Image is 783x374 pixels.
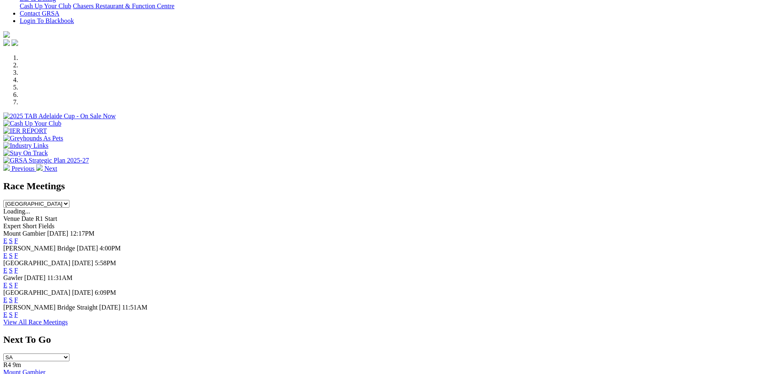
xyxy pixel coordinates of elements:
[3,181,780,192] h2: Race Meetings
[9,311,13,318] a: S
[3,259,70,266] span: [GEOGRAPHIC_DATA]
[12,39,18,46] img: twitter.svg
[3,311,7,318] a: E
[3,223,21,229] span: Expert
[3,120,61,127] img: Cash Up Your Club
[95,289,116,296] span: 6:09PM
[122,304,148,311] span: 11:51AM
[3,31,10,38] img: logo-grsa-white.png
[9,252,13,259] a: S
[72,259,93,266] span: [DATE]
[3,252,7,259] a: E
[3,164,10,171] img: chevron-left-pager-white.svg
[77,245,98,252] span: [DATE]
[24,274,46,281] span: [DATE]
[3,282,7,289] a: E
[3,208,30,215] span: Loading...
[3,334,780,345] h2: Next To Go
[3,296,7,303] a: E
[3,267,7,274] a: E
[3,149,48,157] img: Stay On Track
[47,230,69,237] span: [DATE]
[9,282,13,289] a: S
[3,289,70,296] span: [GEOGRAPHIC_DATA]
[14,252,18,259] a: F
[72,289,93,296] span: [DATE]
[3,165,36,172] a: Previous
[3,237,7,244] a: E
[3,215,20,222] span: Venue
[3,230,46,237] span: Mount Gambier
[70,230,95,237] span: 12:17PM
[3,39,10,46] img: facebook.svg
[20,2,780,10] div: Bar & Dining
[73,2,174,9] a: Chasers Restaurant & Function Centre
[3,361,11,368] span: R4
[14,282,18,289] a: F
[95,259,116,266] span: 5:58PM
[20,17,74,24] a: Login To Blackbook
[3,142,49,149] img: Industry Links
[14,296,18,303] a: F
[21,215,34,222] span: Date
[36,165,57,172] a: Next
[14,237,18,244] a: F
[20,10,59,17] a: Contact GRSA
[36,164,43,171] img: chevron-right-pager-white.svg
[12,165,35,172] span: Previous
[3,135,63,142] img: Greyhounds As Pets
[23,223,37,229] span: Short
[3,157,89,164] img: GRSA Strategic Plan 2025-27
[3,127,47,135] img: IER REPORT
[99,245,121,252] span: 4:00PM
[99,304,120,311] span: [DATE]
[9,296,13,303] a: S
[47,274,73,281] span: 11:31AM
[38,223,54,229] span: Fields
[14,311,18,318] a: F
[3,112,116,120] img: 2025 TAB Adelaide Cup - On Sale Now
[9,267,13,274] a: S
[3,304,97,311] span: [PERSON_NAME] Bridge Straight
[35,215,57,222] span: R1 Start
[3,319,68,326] a: View All Race Meetings
[13,361,21,368] span: 9m
[44,165,57,172] span: Next
[14,267,18,274] a: F
[3,245,75,252] span: [PERSON_NAME] Bridge
[20,2,71,9] a: Cash Up Your Club
[3,274,23,281] span: Gawler
[9,237,13,244] a: S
